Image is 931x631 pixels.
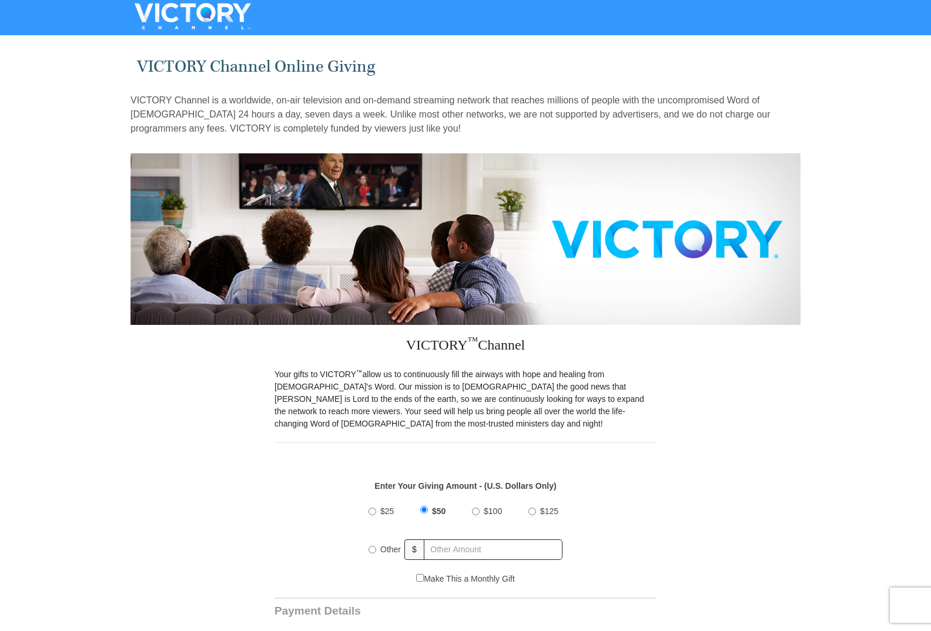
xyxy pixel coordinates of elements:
h3: VICTORY Channel [274,325,657,368]
span: Other [380,545,401,554]
input: Other Amount [424,539,562,560]
sup: ™ [468,335,478,347]
p: VICTORY Channel is a worldwide, on-air television and on-demand streaming network that reaches mi... [130,93,801,136]
span: $50 [432,506,446,516]
span: $ [404,539,424,560]
label: Make This a Monthly Gift [416,573,515,585]
span: $25 [380,506,394,516]
span: $125 [540,506,558,516]
h3: Payment Details [274,605,574,618]
img: VICTORYTHON - VICTORY Channel [119,3,266,29]
strong: Enter Your Giving Amount - (U.S. Dollars Only) [374,481,556,491]
input: Make This a Monthly Gift [416,574,424,582]
span: $100 [484,506,502,516]
sup: ™ [356,368,363,375]
p: Your gifts to VICTORY allow us to continuously fill the airways with hope and healing from [DEMOG... [274,368,657,430]
h1: VICTORY Channel Online Giving [137,57,795,76]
